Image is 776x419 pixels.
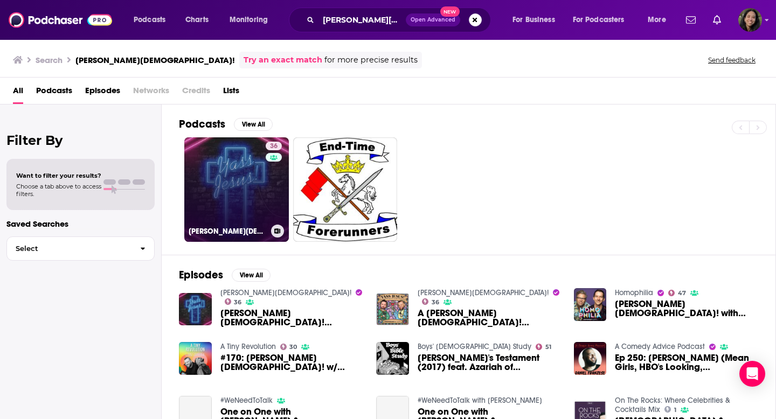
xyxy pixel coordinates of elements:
img: Ep 250: Daniel Franzese (Mean Girls, HBO's Looking, Yass Jesus Podcast) [574,342,607,375]
a: 47 [668,290,686,296]
a: Yass, Jesus! Christmas Hits Album [220,309,364,327]
a: A Tiny Revolution [220,342,276,351]
span: Charts [185,12,209,27]
div: Open Intercom Messenger [739,361,765,387]
span: Credits [182,82,210,104]
span: 36 [234,300,241,305]
button: Open AdvancedNew [406,13,460,26]
a: Boys' Bible Study [418,342,531,351]
img: #170: Yass Jesus! w/ Daniel Franzese + Azariah Southworth [179,342,212,375]
a: Episodes [85,82,120,104]
span: Choose a tab above to access filters. [16,183,101,198]
a: Lists [223,82,239,104]
a: 36 [422,298,439,305]
h3: [PERSON_NAME][DEMOGRAPHIC_DATA]! [75,55,235,65]
a: Homophilia [615,288,653,297]
img: Adam's Testament (2017) feat. Azariah of Yass, Jesus! Podcast [376,342,409,375]
a: Yass, Jesus! with Daniel Franzese [615,299,758,318]
img: User Profile [738,8,762,32]
a: 36 [225,298,242,305]
span: For Business [512,12,555,27]
a: All [13,82,23,104]
a: 36[PERSON_NAME][DEMOGRAPHIC_DATA]! [184,137,289,242]
a: #WeNeedToTalk [220,396,273,405]
span: 36 [432,300,439,305]
a: Yass, Jesus! [220,288,351,297]
button: Send feedback [705,55,759,65]
a: Ep 250: Daniel Franzese (Mean Girls, HBO's Looking, Yass Jesus Podcast) [615,353,758,372]
a: Charts [178,11,215,29]
span: Logged in as BroadleafBooks2 [738,8,762,32]
button: Select [6,236,155,261]
a: Yass, Jesus! [418,288,549,297]
a: PodcastsView All [179,117,273,131]
span: Want to filter your results? [16,172,101,179]
img: Yass, Jesus! Christmas Hits Album [179,293,212,326]
span: [PERSON_NAME][DEMOGRAPHIC_DATA]! with [PERSON_NAME] [615,299,758,318]
span: [PERSON_NAME][DEMOGRAPHIC_DATA]! Christmas Hits Album [220,309,364,327]
input: Search podcasts, credits, & more... [318,11,406,29]
img: A Yass, Jesus! Christmas Pageant [376,293,409,326]
button: open menu [222,11,282,29]
button: Show profile menu [738,8,762,32]
span: A [PERSON_NAME][DEMOGRAPHIC_DATA]! Christmas Pageant [418,309,561,327]
h2: Episodes [179,268,223,282]
a: EpisodesView All [179,268,271,282]
span: for more precise results [324,54,418,66]
span: Podcasts [134,12,165,27]
button: open menu [566,11,640,29]
button: open menu [505,11,569,29]
span: 51 [545,345,551,350]
h3: Search [36,55,63,65]
h3: [PERSON_NAME][DEMOGRAPHIC_DATA]! [189,227,267,236]
p: Saved Searches [6,219,155,229]
span: Select [7,245,131,252]
a: A Yass, Jesus! Christmas Pageant [418,309,561,327]
a: Adam's Testament (2017) feat. Azariah of Yass, Jesus! Podcast [418,353,561,372]
span: [PERSON_NAME]'s Testament (2017) feat. Azariah of [PERSON_NAME][DEMOGRAPHIC_DATA]! Podcast [418,353,561,372]
button: View All [234,118,273,131]
a: 51 [536,344,551,350]
span: New [440,6,460,17]
span: For Podcasters [573,12,625,27]
span: Monitoring [230,12,268,27]
a: A Comedy Advice Podcast [615,342,705,351]
a: Show notifications dropdown [682,11,700,29]
span: 30 [289,345,297,350]
a: On The Rocks: Where Celebrities & Cocktails Mix [615,396,730,414]
button: View All [232,269,271,282]
a: 30 [280,344,297,350]
span: #170: [PERSON_NAME][DEMOGRAPHIC_DATA]! w/ [PERSON_NAME] + [PERSON_NAME][GEOGRAPHIC_DATA] [220,353,364,372]
img: Yass, Jesus! with Daniel Franzese [574,288,607,321]
span: More [648,12,666,27]
div: Search podcasts, credits, & more... [299,8,501,32]
span: 1 [674,408,676,413]
a: Show notifications dropdown [709,11,725,29]
button: open menu [126,11,179,29]
a: #170: Yass Jesus! w/ Daniel Franzese + Azariah Southworth [220,353,364,372]
span: 36 [270,141,278,152]
a: Try an exact match [244,54,322,66]
button: open menu [640,11,680,29]
a: #WeNeedToTalk with Malynda Hale [418,396,542,405]
h2: Filter By [6,132,155,148]
h2: Podcasts [179,117,225,131]
span: Open Advanced [411,17,455,23]
span: Ep 250: [PERSON_NAME] (Mean Girls, HBO's Looking, [PERSON_NAME][DEMOGRAPHIC_DATA] Podcast) [615,353,758,372]
a: Podchaser - Follow, Share and Rate Podcasts [9,10,112,30]
a: 1 [664,406,676,413]
span: 47 [678,291,686,296]
span: Networks [133,82,169,104]
a: 36 [266,142,282,150]
a: Podcasts [36,82,72,104]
